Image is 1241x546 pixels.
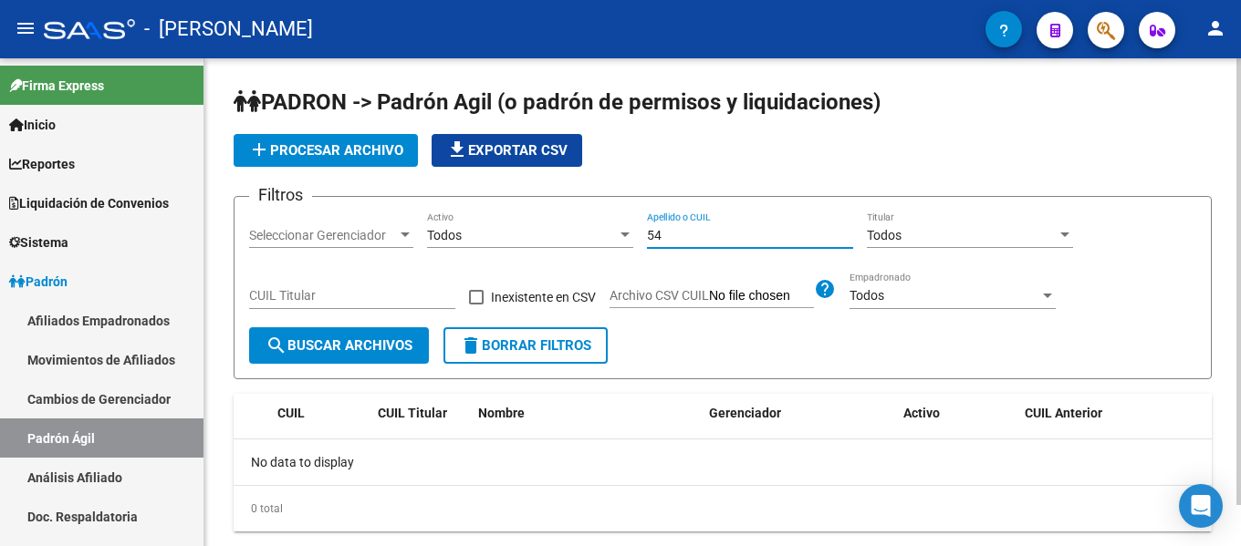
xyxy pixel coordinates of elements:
mat-icon: help [814,278,836,300]
mat-icon: person [1204,17,1226,39]
datatable-header-cell: Activo [896,394,1017,433]
span: CUIL Titular [378,406,447,420]
span: Exportar CSV [446,142,568,159]
span: Firma Express [9,76,104,96]
button: Borrar Filtros [443,327,608,364]
span: CUIL Anterior [1025,406,1102,420]
span: Todos [427,228,462,242]
span: PADRON -> Padrón Agil (o padrón de permisos y liquidaciones) [234,89,881,115]
mat-icon: search [266,335,287,356]
span: - [PERSON_NAME] [144,9,313,49]
span: Archivo CSV CUIL [610,288,709,303]
span: Gerenciador [709,406,781,420]
span: Procesar archivo [248,142,403,159]
input: Archivo CSV CUIL [709,288,814,304]
span: Sistema [9,232,68,252]
button: Procesar archivo [234,134,418,167]
span: Borrar Filtros [460,337,591,354]
datatable-header-cell: CUIL Titular [370,394,471,433]
span: Seleccionar Gerenciador [249,228,397,243]
span: Reportes [9,154,75,174]
span: Todos [867,228,902,242]
span: Liquidación de Convenios [9,193,169,213]
datatable-header-cell: Gerenciador [702,394,896,433]
div: 0 total [234,486,1212,531]
mat-icon: add [248,139,270,160]
button: Exportar CSV [432,134,582,167]
span: CUIL [277,406,305,420]
span: Padrón [9,272,68,292]
div: Open Intercom Messenger [1179,484,1223,528]
h3: Filtros [249,182,312,208]
mat-icon: delete [460,335,482,356]
datatable-header-cell: CUIL [270,394,370,433]
span: Todos [850,288,884,303]
mat-icon: menu [15,17,36,39]
div: No data to display [234,439,1212,485]
span: Inicio [9,115,56,135]
span: Activo [903,406,940,420]
mat-icon: file_download [446,139,468,160]
span: Nombre [478,406,525,420]
datatable-header-cell: CUIL Anterior [1017,394,1212,433]
button: Buscar Archivos [249,327,429,364]
span: Buscar Archivos [266,337,412,354]
span: Inexistente en CSV [491,286,596,308]
datatable-header-cell: Nombre [471,394,702,433]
